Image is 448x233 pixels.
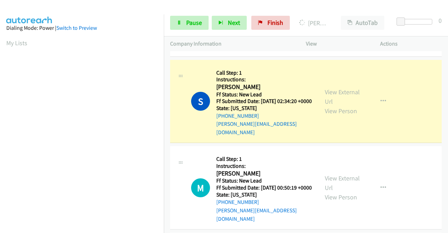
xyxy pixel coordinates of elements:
[216,121,297,136] a: [PERSON_NAME][EMAIL_ADDRESS][DOMAIN_NAME]
[216,170,312,178] h2: [PERSON_NAME]
[56,25,97,31] a: Switch to Preview
[216,83,312,91] h2: [PERSON_NAME]
[216,191,312,198] h5: State: [US_STATE]
[306,40,367,48] p: View
[439,16,442,25] div: 0
[341,16,384,30] button: AutoTab
[325,174,360,192] a: View External Url
[267,19,283,27] span: Finish
[191,92,210,111] h1: S
[216,69,312,76] h5: Call Step: 1
[380,40,442,48] p: Actions
[325,107,357,115] a: View Person
[216,98,312,105] h5: Ff Submitted Date: [DATE] 02:34:20 +0000
[216,177,312,184] h5: Ff Status: New Lead
[228,19,240,27] span: Next
[251,16,290,30] a: Finish
[212,16,247,30] button: Next
[216,184,312,191] h5: Ff Submitted Date: [DATE] 00:50:19 +0000
[216,105,312,112] h5: State: [US_STATE]
[299,18,328,28] p: [PERSON_NAME]
[216,91,312,98] h5: Ff Status: New Lead
[191,178,210,197] h1: M
[216,112,259,119] a: [PHONE_NUMBER]
[325,193,357,201] a: View Person
[186,19,202,27] span: Pause
[6,24,157,32] div: Dialing Mode: Power |
[191,178,210,197] div: The call is yet to be attempted
[170,16,209,30] a: Pause
[170,40,293,48] p: Company Information
[216,156,312,163] h5: Call Step: 1
[216,199,259,205] a: [PHONE_NUMBER]
[216,163,312,170] h5: Instructions:
[6,39,27,47] a: My Lists
[216,207,297,222] a: [PERSON_NAME][EMAIL_ADDRESS][DOMAIN_NAME]
[216,76,312,83] h5: Instructions:
[325,88,360,105] a: View External Url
